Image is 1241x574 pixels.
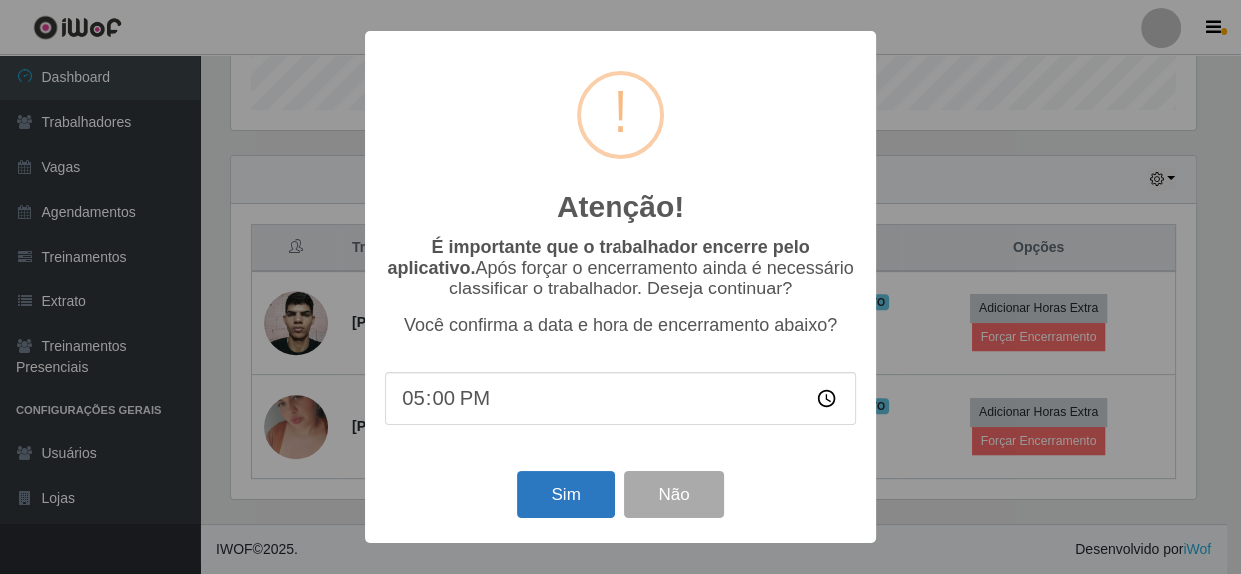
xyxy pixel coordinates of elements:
p: Após forçar o encerramento ainda é necessário classificar o trabalhador. Deseja continuar? [385,237,856,299]
button: Sim [517,471,614,518]
h2: Atenção! [557,189,684,225]
p: Você confirma a data e hora de encerramento abaixo? [385,315,856,336]
b: É importante que o trabalhador encerre pelo aplicativo. [387,237,809,278]
button: Não [624,471,723,518]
